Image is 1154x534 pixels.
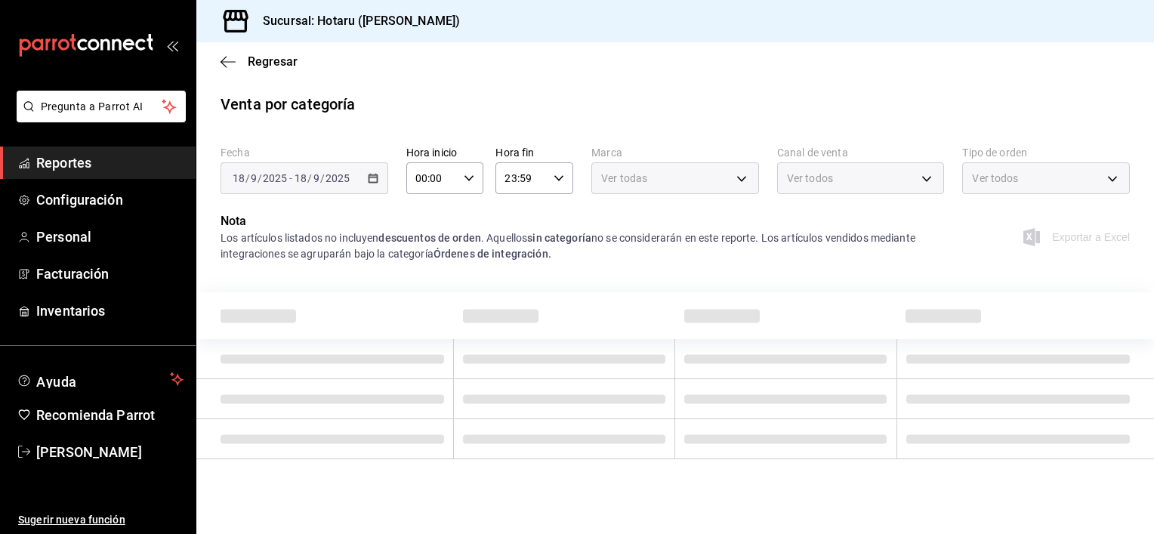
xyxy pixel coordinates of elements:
div: Venta por categoría [221,93,356,116]
input: -- [250,172,258,184]
button: Regresar [221,54,298,69]
span: Configuración [36,190,184,210]
span: Ver todas [601,171,647,186]
a: Pregunta a Parrot AI [11,110,186,125]
input: -- [294,172,307,184]
span: Personal [36,227,184,247]
span: Recomienda Parrot [36,405,184,425]
span: Regresar [248,54,298,69]
strong: sin categoría [527,232,591,244]
span: Ver todos [972,171,1018,186]
input: ---- [325,172,350,184]
span: Ver todos [787,171,833,186]
span: / [258,172,262,184]
label: Marca [591,147,759,158]
strong: descuentos de orden [378,232,481,244]
span: Inventarios [36,301,184,321]
span: / [320,172,325,184]
button: open_drawer_menu [166,39,178,51]
span: / [307,172,312,184]
span: [PERSON_NAME] [36,442,184,462]
label: Tipo de orden [962,147,1130,158]
label: Canal de venta [777,147,945,158]
label: Fecha [221,147,388,158]
span: Ayuda [36,370,164,388]
strong: Órdenes de integración. [434,248,551,260]
span: / [245,172,250,184]
span: Facturación [36,264,184,284]
input: -- [313,172,320,184]
label: Hora fin [495,147,573,158]
span: Reportes [36,153,184,173]
span: Pregunta a Parrot AI [41,99,162,115]
h3: Sucursal: Hotaru ([PERSON_NAME]) [251,12,460,30]
input: -- [232,172,245,184]
span: - [289,172,292,184]
div: Los artículos listados no incluyen . Aquellos no se considerarán en este reporte. Los artículos v... [221,230,944,262]
span: Sugerir nueva función [18,512,184,528]
p: Nota [221,212,944,230]
input: ---- [262,172,288,184]
button: Pregunta a Parrot AI [17,91,186,122]
label: Hora inicio [406,147,484,158]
